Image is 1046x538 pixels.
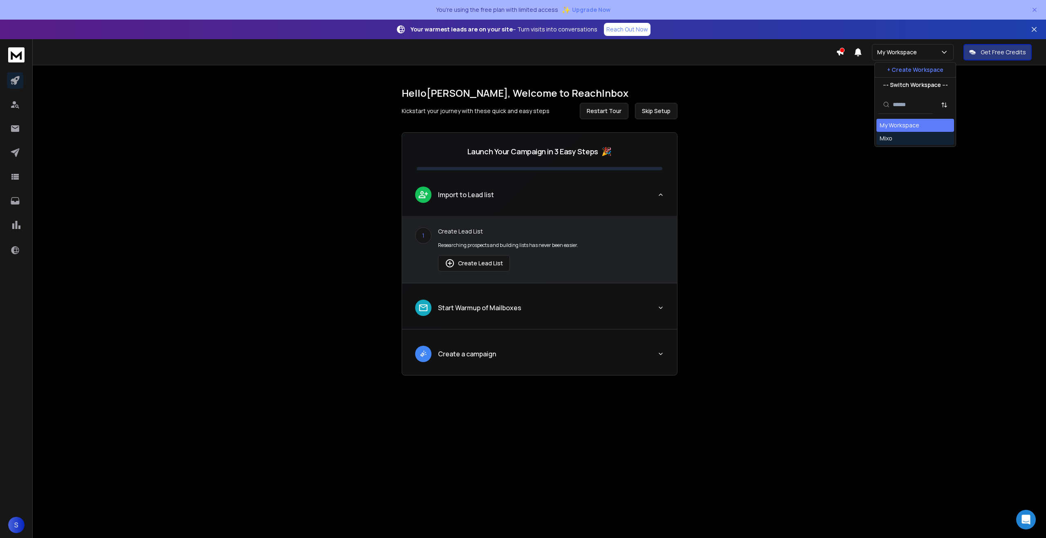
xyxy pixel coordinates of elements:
button: Sort by Sort A-Z [936,97,952,113]
p: Create Lead List [438,227,664,236]
p: Kickstart your journey with these quick and easy steps [402,107,550,115]
div: My Workspace [880,121,919,129]
button: + Create Workspace [875,62,956,77]
p: --- Switch Workspace --- [883,81,948,89]
span: Skip Setup [642,107,671,115]
div: leadImport to Lead list [402,216,677,283]
img: lead [418,189,429,200]
button: S [8,517,25,533]
span: 🎉 [601,146,612,157]
div: Open Intercom Messenger [1016,510,1036,529]
a: Reach Out Now [604,23,650,36]
button: leadImport to Lead list [402,180,677,216]
p: Launch Your Campaign in 3 Easy Steps [467,146,598,157]
button: leadCreate a campaign [402,339,677,375]
p: Create a campaign [438,349,496,359]
img: lead [445,258,455,268]
button: Skip Setup [635,103,677,119]
p: My Workspace [877,48,920,56]
img: lead [418,349,429,359]
button: ✨Upgrade Now [561,2,610,18]
p: Reach Out Now [606,25,648,33]
button: Create Lead List [438,255,510,271]
p: Researching prospects and building lists has never been easier. [438,242,664,249]
button: leadStart Warmup of Mailboxes [402,293,677,329]
strong: Your warmest leads are on your site [411,25,513,33]
p: Get Free Credits [981,48,1026,56]
div: Mixo [880,134,892,142]
div: 1 [415,227,431,244]
button: Restart Tour [580,103,628,119]
p: Import to Lead list [438,190,494,200]
button: Get Free Credits [963,44,1032,60]
p: – Turn visits into conversations [411,25,597,33]
span: ✨ [561,4,570,16]
img: lead [418,302,429,313]
p: + Create Workspace [887,66,943,74]
span: Upgrade Now [572,6,610,14]
img: logo [8,47,25,62]
p: Start Warmup of Mailboxes [438,303,521,313]
h1: Hello [PERSON_NAME] , Welcome to ReachInbox [402,87,677,100]
p: You're using the free plan with limited access [436,6,558,14]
